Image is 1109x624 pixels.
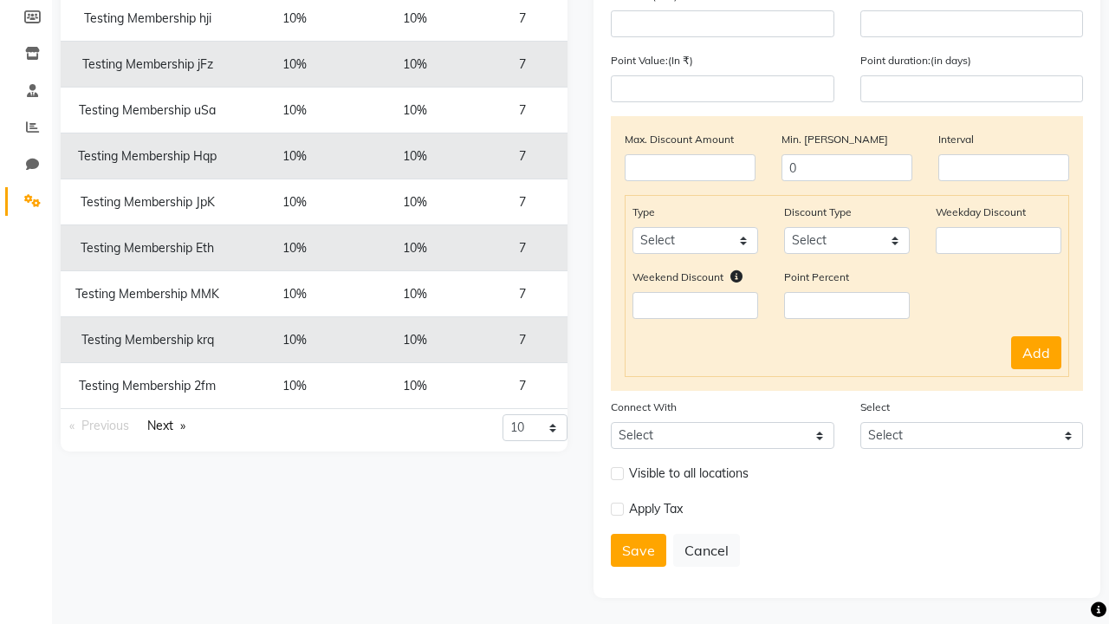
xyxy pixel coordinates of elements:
td: 10% [234,271,355,317]
label: Connect With [611,400,677,415]
span: Apply Tax [629,500,683,518]
label: Select [860,400,890,415]
nav: Pagination [61,414,302,438]
button: Add [1011,336,1061,369]
a: Next [139,414,194,438]
td: 10% [355,133,476,179]
td: 7 [476,179,569,225]
span: Previous [81,418,129,433]
td: Testing Membership JpK [61,179,234,225]
td: Testing Membership Hqp [61,133,234,179]
td: 10% [234,363,355,409]
label: Point Value:(In ₹) [611,53,693,68]
button: Save [611,534,666,567]
td: Testing Membership uSa [61,88,234,133]
td: Testing Membership krq [61,317,234,363]
td: Testing Membership Eth [61,225,234,271]
td: 7 [476,88,569,133]
label: Weekday Discount [936,205,1026,220]
label: Min. [PERSON_NAME] [781,132,888,147]
td: 7 [476,363,569,409]
label: Interval [938,132,974,147]
label: Max. Discount Amount [625,132,734,147]
td: 10% [234,225,355,271]
td: Testing Membership MMK [61,271,234,317]
label: Point Percent [784,270,849,285]
td: 10% [234,88,355,133]
td: Testing Membership 2fm [61,363,234,409]
td: 7 [476,42,569,88]
td: 7 [476,225,569,271]
td: 10% [355,225,476,271]
td: 10% [355,363,476,409]
td: 7 [476,271,569,317]
label: Weekend Discount [632,270,723,285]
td: 10% [355,317,476,363]
label: Discount Type [784,205,852,220]
td: 7 [476,133,569,179]
td: 10% [234,317,355,363]
td: 10% [234,179,355,225]
span: Visible to all locations [629,465,749,483]
td: 10% [355,42,476,88]
button: Cancel [673,534,740,567]
label: Type [632,205,655,220]
td: 10% [234,42,355,88]
td: 10% [355,179,476,225]
td: Testing Membership jFz [61,42,234,88]
td: 10% [234,133,355,179]
td: 10% [355,88,476,133]
td: 7 [476,317,569,363]
td: 10% [355,271,476,317]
